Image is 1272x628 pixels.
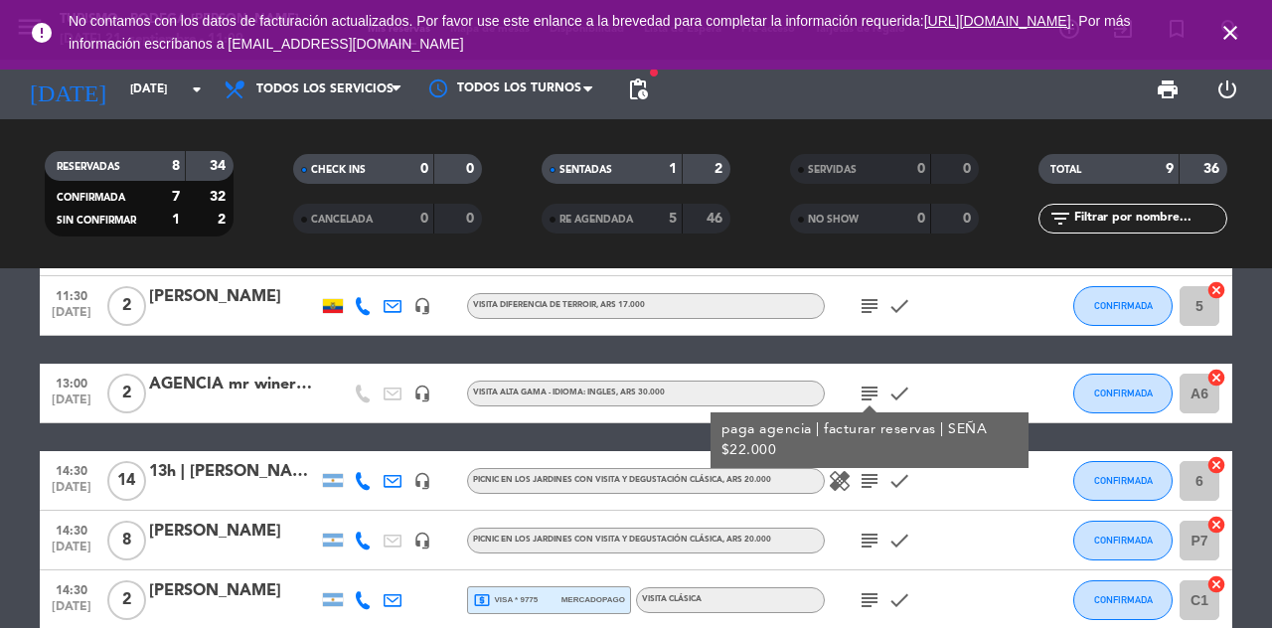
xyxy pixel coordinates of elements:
span: SIN CONFIRMAR [57,216,136,226]
span: CONFIRMADA [1094,535,1153,546]
a: . Por más información escríbanos a [EMAIL_ADDRESS][DOMAIN_NAME] [69,13,1130,52]
strong: 36 [1203,162,1223,176]
span: CONFIRMADA [57,193,125,203]
strong: 1 [172,213,180,227]
span: CONFIRMADA [1094,388,1153,398]
span: SERVIDAS [808,165,857,175]
i: check [887,529,911,552]
span: visa * 9775 [473,591,538,609]
i: subject [858,588,881,612]
button: CONFIRMADA [1073,286,1173,326]
i: headset_mic [413,297,431,315]
span: , ARS 17.000 [596,301,645,309]
span: print [1156,78,1180,101]
span: NO SHOW [808,215,859,225]
button: CONFIRMADA [1073,461,1173,501]
span: [DATE] [47,481,96,504]
span: mercadopago [561,593,625,606]
i: headset_mic [413,472,431,490]
span: 11:30 [47,283,96,306]
span: No contamos con los datos de facturación actualizados. Por favor use este enlance a la brevedad p... [69,13,1130,52]
button: CONFIRMADA [1073,374,1173,413]
span: fiber_manual_record [648,67,660,78]
span: RESERVADAS [57,162,120,172]
span: 14:30 [47,458,96,481]
span: 8 [107,521,146,560]
i: power_settings_new [1215,78,1239,101]
div: [PERSON_NAME] [149,519,318,545]
i: subject [858,469,881,493]
input: Filtrar por nombre... [1072,208,1226,230]
i: subject [858,382,881,405]
span: pending_actions [626,78,650,101]
span: PICNIC EN LOS JARDINES CON VISITA Y DEGUSTACIÓN CLÁSICA [473,476,771,484]
i: check [887,294,911,318]
strong: 0 [420,162,428,176]
i: subject [858,294,881,318]
i: check [887,588,911,612]
button: CONFIRMADA [1073,521,1173,560]
strong: 0 [917,162,925,176]
strong: 32 [210,190,230,204]
span: VISITA DIFERENCIA DE TERROIR [473,301,645,309]
button: CONFIRMADA [1073,580,1173,620]
i: filter_list [1048,207,1072,231]
strong: 9 [1166,162,1174,176]
span: SENTADAS [559,165,612,175]
strong: 0 [466,162,478,176]
strong: 2 [218,213,230,227]
strong: 5 [669,212,677,226]
strong: 0 [917,212,925,226]
strong: 0 [963,162,975,176]
div: [PERSON_NAME] [149,578,318,604]
span: Todos los servicios [256,82,394,96]
span: VISITA ALTA GAMA - IDIOMA: INGLES [473,389,665,396]
strong: 1 [669,162,677,176]
span: TOTAL [1050,165,1081,175]
span: CONFIRMADA [1094,594,1153,605]
a: [URL][DOMAIN_NAME] [924,13,1071,29]
i: cancel [1206,515,1226,535]
span: , ARS 20.000 [722,476,771,484]
span: 2 [107,580,146,620]
i: headset_mic [413,532,431,549]
strong: 0 [466,212,478,226]
span: CONFIRMADA [1094,300,1153,311]
span: VISITA CLÁSICA [642,595,702,603]
span: 14:30 [47,577,96,600]
span: 14 [107,461,146,501]
span: 2 [107,374,146,413]
div: AGENCIA mr winery | [PERSON_NAME] [149,372,318,397]
i: error [30,21,54,45]
strong: 0 [420,212,428,226]
span: , ARS 30.000 [616,389,665,396]
i: cancel [1206,455,1226,475]
strong: 46 [707,212,726,226]
span: [DATE] [47,306,96,329]
strong: 7 [172,190,180,204]
i: cancel [1206,280,1226,300]
span: 14:30 [47,518,96,541]
strong: 8 [172,159,180,173]
span: CONFIRMADA [1094,475,1153,486]
span: RE AGENDADA [559,215,633,225]
span: CHECK INS [311,165,366,175]
span: [DATE] [47,541,96,563]
i: check [887,469,911,493]
div: [PERSON_NAME] [149,284,318,310]
i: check [887,382,911,405]
span: , ARS 20.000 [722,536,771,544]
span: [DATE] [47,393,96,416]
i: local_atm [473,591,491,609]
i: [DATE] [15,68,120,111]
div: LOG OUT [1197,60,1257,119]
i: close [1218,21,1242,45]
i: cancel [1206,368,1226,388]
span: 13:00 [47,371,96,393]
strong: 2 [715,162,726,176]
strong: 0 [963,212,975,226]
i: arrow_drop_down [185,78,209,101]
span: 2 [107,286,146,326]
strong: 34 [210,159,230,173]
i: headset_mic [413,385,431,402]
